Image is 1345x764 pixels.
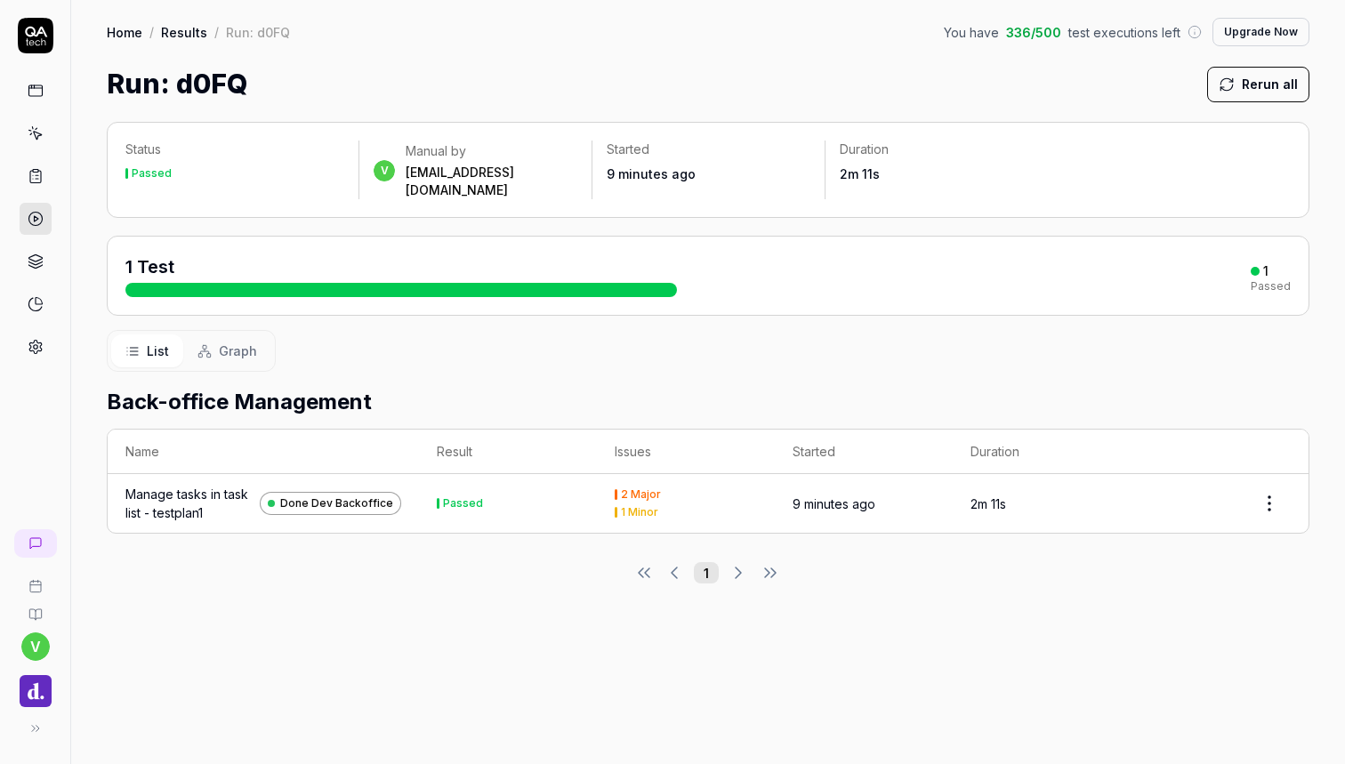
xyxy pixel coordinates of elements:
th: Started [775,430,953,474]
div: / [214,23,219,41]
button: Rerun all [1207,67,1309,102]
div: 2 Major [621,489,661,500]
div: / [149,23,154,41]
div: Passed [132,168,172,179]
div: 1 [1263,263,1268,279]
a: Home [107,23,142,41]
a: New conversation [14,529,57,558]
a: Book a call with us [7,565,63,593]
a: Results [161,23,207,41]
th: Name [108,430,419,474]
button: 1 [694,562,719,583]
h1: Run: d0FQ [107,64,247,104]
div: Passed [443,498,483,509]
span: 336 / 500 [1006,23,1061,42]
span: v [374,160,395,181]
th: Duration [953,430,1131,474]
span: You have [944,23,999,42]
span: Done Dev Backoffice [280,495,393,511]
h2: Back-office Management [107,386,1309,418]
img: Done Logo [20,675,52,707]
span: List [147,342,169,360]
time: 9 minutes ago [793,496,875,511]
span: 1 Test [125,256,174,277]
p: Status [125,141,344,158]
button: List [111,334,183,367]
p: Started [607,141,810,158]
button: Graph [183,334,271,367]
button: Upgrade Now [1212,18,1309,46]
button: v [21,632,50,661]
time: 2m 11s [970,496,1006,511]
button: Done Logo [7,661,63,711]
p: Duration [840,141,1043,158]
a: Manage tasks in task list - testplan1 [125,485,253,522]
div: Passed [1251,281,1291,292]
div: [EMAIL_ADDRESS][DOMAIN_NAME] [406,164,577,199]
th: Result [419,430,597,474]
span: Graph [219,342,257,360]
div: 1 Minor [621,507,658,518]
time: 9 minutes ago [607,166,696,181]
span: test executions left [1068,23,1180,42]
div: Manual by [406,142,577,160]
time: 2m 11s [840,166,880,181]
a: Done Dev Backoffice [260,492,401,515]
a: Documentation [7,593,63,622]
th: Issues [597,430,775,474]
div: Run: d0FQ [226,23,290,41]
